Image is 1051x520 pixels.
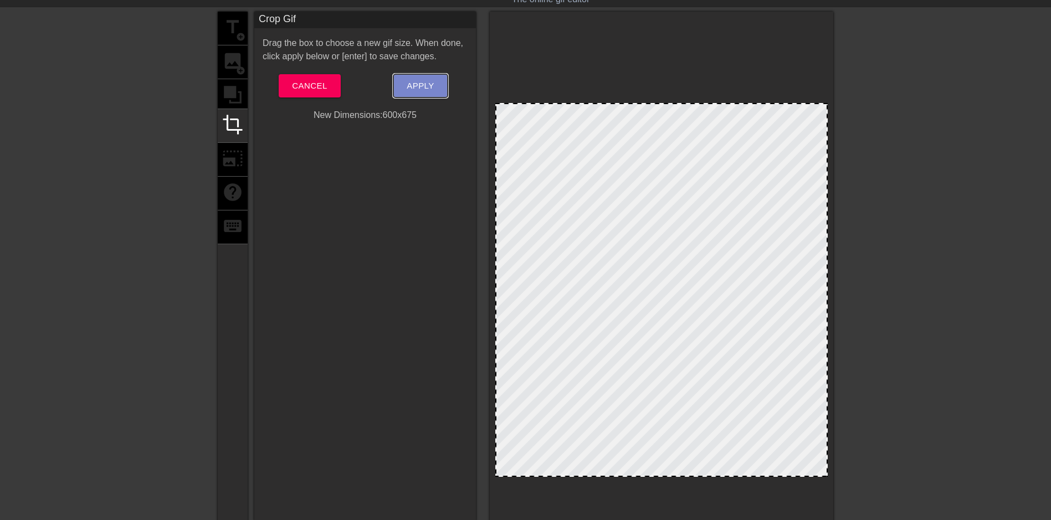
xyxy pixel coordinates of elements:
div: Drag the box to choose a new gif size. When done, click apply below or [enter] to save changes. [254,37,476,63]
div: New Dimensions: 600 x 675 [254,109,476,122]
button: Apply [393,74,447,97]
span: crop [222,114,243,135]
span: Cancel [292,79,327,93]
span: Apply [407,79,434,93]
div: Crop Gif [254,12,476,28]
button: Cancel [279,74,340,97]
